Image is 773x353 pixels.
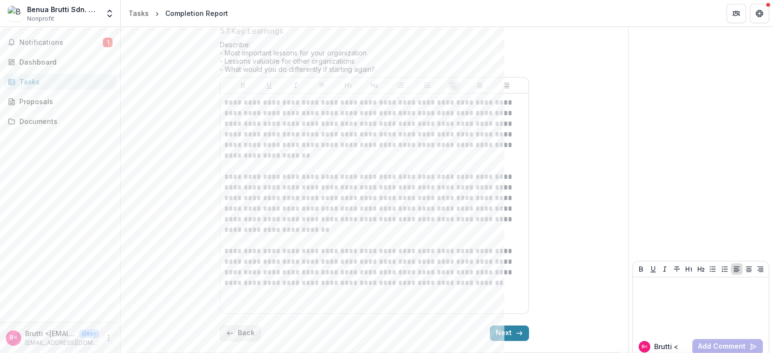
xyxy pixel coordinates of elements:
[683,263,695,275] button: Heading 1
[395,80,407,91] button: Bullet List
[755,263,766,275] button: Align Right
[103,4,116,23] button: Open entity switcher
[647,263,659,275] button: Underline
[79,329,99,338] p: User
[707,263,718,275] button: Bullet List
[421,80,433,91] button: Ordered List
[743,263,755,275] button: Align Center
[635,263,647,275] button: Bold
[654,341,678,352] p: Brutti <
[103,332,115,344] button: More
[165,8,228,18] div: Completion Report
[19,116,109,126] div: Documents
[19,77,109,87] div: Tasks
[220,41,529,77] div: Describe: - Most important lessons for your organization - Lessons valuable for other organizatio...
[10,335,17,341] div: Brutti <bruttibesi@gmail.com>
[369,80,380,91] button: Heading 2
[125,6,153,20] a: Tasks
[731,263,743,275] button: Align Left
[4,54,116,70] a: Dashboard
[125,6,232,20] nav: breadcrumb
[695,263,707,275] button: Heading 2
[671,263,683,275] button: Strike
[27,4,99,14] div: Benua Brutti Sdn. Bhd.
[290,80,301,91] button: Italicize
[4,94,116,109] a: Proposals
[25,328,75,339] p: Brutti <[EMAIL_ADDRESS][DOMAIN_NAME]>
[4,113,116,129] a: Documents
[19,39,103,47] span: Notifications
[220,25,283,37] p: 5.1 Key Learnings
[719,263,730,275] button: Ordered List
[220,326,261,341] button: Back
[343,80,354,91] button: Heading 1
[4,35,116,50] button: Notifications1
[750,4,769,23] button: Get Help
[474,80,486,91] button: Align Center
[448,80,459,91] button: Align Left
[501,80,512,91] button: Align Right
[8,6,23,21] img: Benua Brutti Sdn. Bhd.
[316,80,328,91] button: Strike
[4,74,116,90] a: Tasks
[659,263,671,275] button: Italicize
[129,8,149,18] div: Tasks
[19,96,109,107] div: Proposals
[263,80,275,91] button: Underline
[727,4,746,23] button: Partners
[27,14,54,23] span: Nonprofit
[642,344,648,349] div: Brutti <bruttibesi@gmail.com>
[19,57,109,67] div: Dashboard
[103,38,113,47] span: 1
[25,339,99,347] p: [EMAIL_ADDRESS][DOMAIN_NAME]
[490,326,529,341] button: Next
[237,80,249,91] button: Bold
